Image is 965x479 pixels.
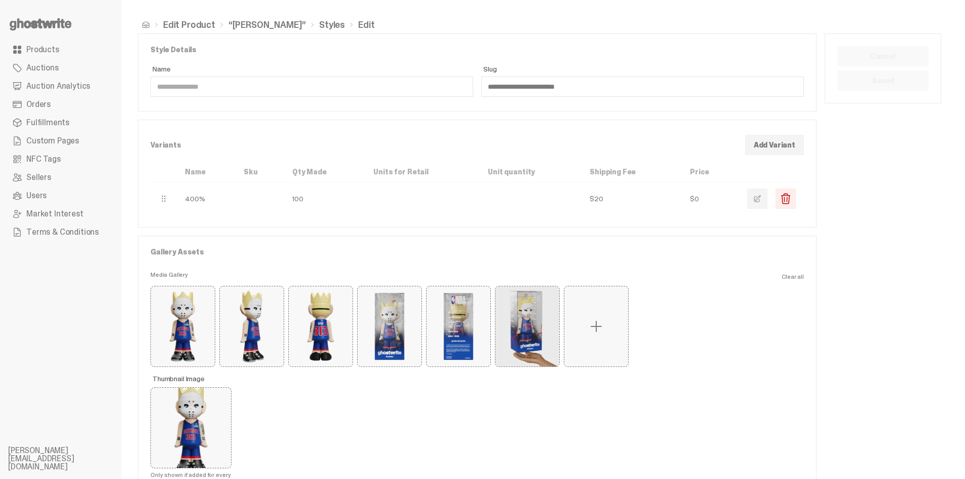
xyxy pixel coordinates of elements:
span: Market Interest [26,210,84,218]
span: Fulfillments [26,119,69,127]
th: Price [682,162,739,182]
li: [PERSON_NAME][EMAIL_ADDRESS][DOMAIN_NAME] [8,447,130,471]
span: Slug [483,65,804,72]
th: Sku [236,162,284,182]
td: 100 [284,182,365,215]
a: Styles [319,20,345,29]
input: Name [150,77,473,97]
span: Users [26,192,47,200]
a: Market Interest [8,205,113,223]
li: Edit [345,20,374,29]
p: Style Details [150,46,804,59]
th: Unit quantity [480,162,582,182]
a: Users [8,187,113,205]
span: Custom Pages [26,137,79,145]
p: Gallery Assets [150,248,804,262]
button: Clear all [782,271,804,283]
span: Auction Analytics [26,82,90,90]
span: Sellers [26,173,51,181]
td: $0 [682,182,739,215]
a: Auctions [8,59,113,77]
a: NFC Tags [8,150,113,168]
span: Terms & Conditions [26,228,99,236]
th: Name [177,162,236,182]
a: Fulfillments [8,114,113,132]
a: Products [8,41,113,59]
a: Custom Pages [8,132,113,150]
a: Auction Analytics [8,77,113,95]
td: $20 [582,182,682,215]
th: Shipping Fee [582,162,682,182]
a: Sellers [8,168,113,187]
span: Auctions [26,64,59,72]
a: Orders [8,95,113,114]
span: Name [152,65,473,72]
a: “[PERSON_NAME]” [228,20,306,29]
input: Slug [481,77,804,97]
span: Thumbnail Image [152,375,231,382]
button: Add Variant [745,135,804,155]
th: Units for Retail [365,162,480,182]
span: NFC Tags [26,155,61,163]
th: Qty Made [284,162,365,182]
span: Media Gallery [150,271,188,279]
a: Terms & Conditions [8,223,113,241]
span: Orders [26,100,51,108]
p: Variants [150,141,746,149]
span: Products [26,46,59,54]
td: 400% [177,182,236,215]
a: Edit Product [163,20,215,29]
